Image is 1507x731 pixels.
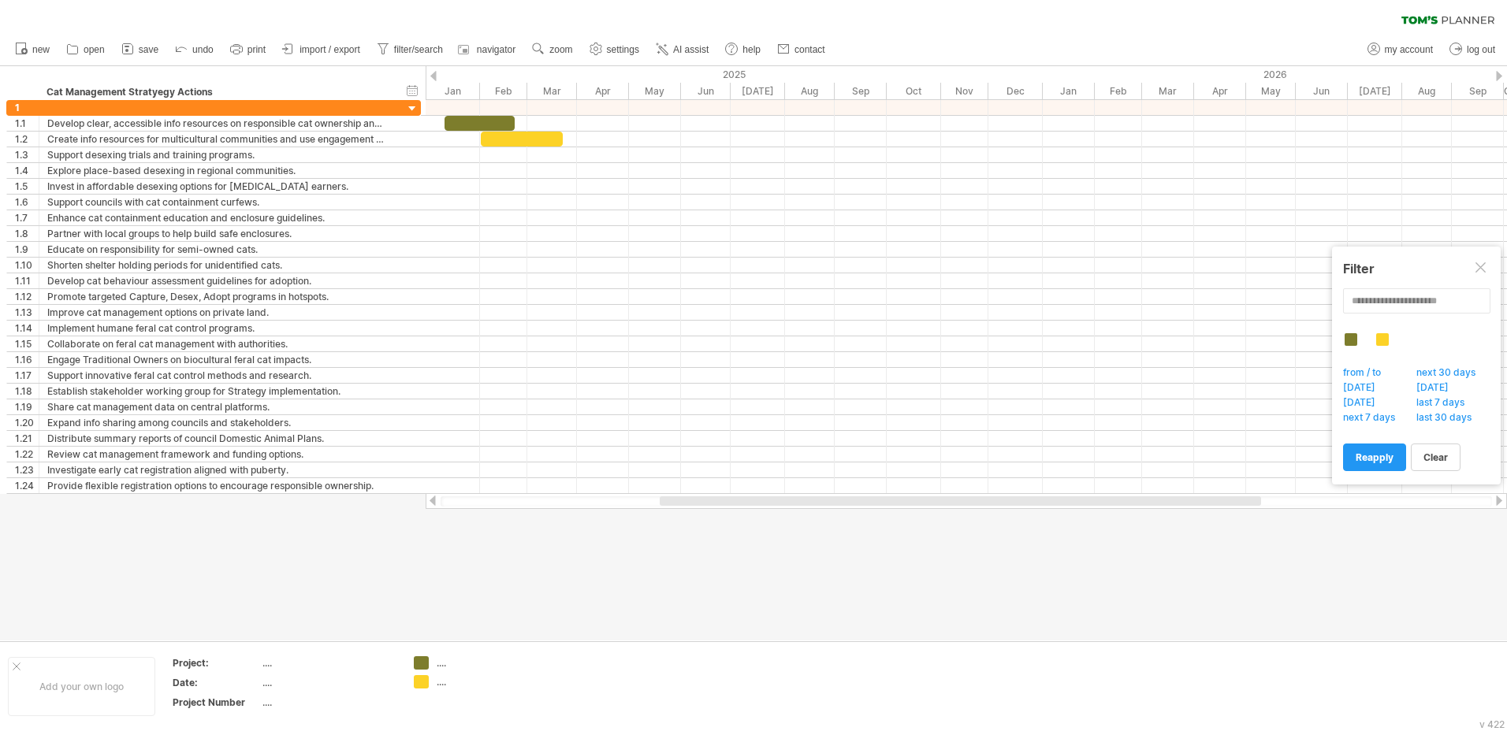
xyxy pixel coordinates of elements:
[15,415,39,430] div: 1.20
[1341,381,1386,397] span: [DATE]
[84,44,105,55] span: open
[1467,44,1495,55] span: log out
[15,147,39,162] div: 1.3
[15,116,39,131] div: 1.1
[721,39,765,60] a: help
[586,39,644,60] a: settings
[32,44,50,55] span: new
[1414,366,1487,382] span: next 30 days
[456,39,520,60] a: navigator
[15,179,39,194] div: 1.5
[47,195,388,210] div: Support councils with cat containment curfews.
[1343,261,1490,276] div: Filter
[1411,443,1460,471] a: clear
[47,415,388,430] div: Expand info sharing among councils and stakeholders.
[1348,83,1402,99] div: July 2026
[47,447,388,462] div: Review cat management framework and funding options.
[15,273,39,288] div: 1.11
[47,462,388,477] div: Investigate early cat registration aligned with puberty.
[262,676,395,689] div: ....
[47,368,388,383] div: Support innovative feral cat control methods and research.
[1246,83,1296,99] div: May 2026
[47,147,388,162] div: Support desexing trials and training programs.
[47,210,388,225] div: Enhance cat containment education and enclosure guidelines.
[47,384,388,399] div: Establish stakeholder working group for Strategy implementation.
[607,44,639,55] span: settings
[47,116,388,131] div: Develop clear, accessible info resources on responsible cat ownership and containment.
[8,657,155,716] div: Add your own logo
[15,258,39,273] div: 1.10
[15,321,39,336] div: 1.14
[835,83,887,99] div: September 2025
[477,44,515,55] span: navigator
[1452,83,1504,99] div: September 2026
[173,696,259,709] div: Project Number
[1343,443,1406,471] a: reapply
[988,83,1043,99] div: December 2025
[1423,451,1448,463] span: clear
[1142,83,1194,99] div: March 2026
[1414,396,1475,412] span: last 7 days
[47,478,388,493] div: Provide flexible registration options to encourage responsible ownership.
[15,132,39,147] div: 1.2
[47,132,388,147] div: Create info resources for multicultural communities and use engagement channels.
[15,305,39,320] div: 1.13
[785,83,835,99] div: August 2025
[437,656,523,670] div: ....
[15,242,39,257] div: 1.9
[1095,83,1142,99] div: February 2026
[480,83,527,99] div: February 2025
[1414,381,1460,397] span: [DATE]
[47,321,388,336] div: Implement humane feral cat control programs.
[47,399,388,414] div: Share cat management data on central platforms.
[577,83,629,99] div: April 2025
[1341,411,1406,427] span: next 7 days
[47,273,388,288] div: Develop cat behaviour assessment guidelines for adoption.
[1414,411,1483,427] span: last 30 days
[1364,39,1438,60] a: my account
[15,447,39,462] div: 1.22
[549,44,572,55] span: zoom
[629,83,681,99] div: May 2025
[673,44,709,55] span: AI assist
[394,44,443,55] span: filter/search
[1296,83,1348,99] div: June 2026
[47,431,388,446] div: Distribute summary reports of council Domestic Animal Plans.
[62,39,110,60] a: open
[426,66,1043,83] div: 2025
[247,44,266,55] span: print
[15,210,39,225] div: 1.7
[173,676,259,689] div: Date:
[47,84,387,100] div: Cat Management Stratyegy Actions
[47,336,388,351] div: Collaborate on feral cat management with authorities.
[262,696,395,709] div: ....
[15,289,39,304] div: 1.12
[1402,83,1452,99] div: August 2026
[528,39,577,60] a: zoom
[1356,451,1394,463] span: reapply
[15,100,39,115] div: 1
[773,39,830,60] a: contact
[47,289,388,304] div: Promote targeted Capture, Desex, Adopt programs in hotspots.
[117,39,163,60] a: save
[15,478,39,493] div: 1.24
[171,39,218,60] a: undo
[887,83,941,99] div: October 2025
[1446,39,1500,60] a: log out
[15,226,39,241] div: 1.8
[794,44,825,55] span: contact
[15,195,39,210] div: 1.6
[173,656,259,670] div: Project:
[373,39,448,60] a: filter/search
[192,44,214,55] span: undo
[15,368,39,383] div: 1.17
[1341,396,1386,412] span: [DATE]
[47,305,388,320] div: Improve cat management options on private land.
[139,44,158,55] span: save
[15,336,39,351] div: 1.15
[731,83,785,99] div: July 2025
[742,44,761,55] span: help
[437,675,523,688] div: ....
[15,352,39,367] div: 1.16
[262,656,395,670] div: ....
